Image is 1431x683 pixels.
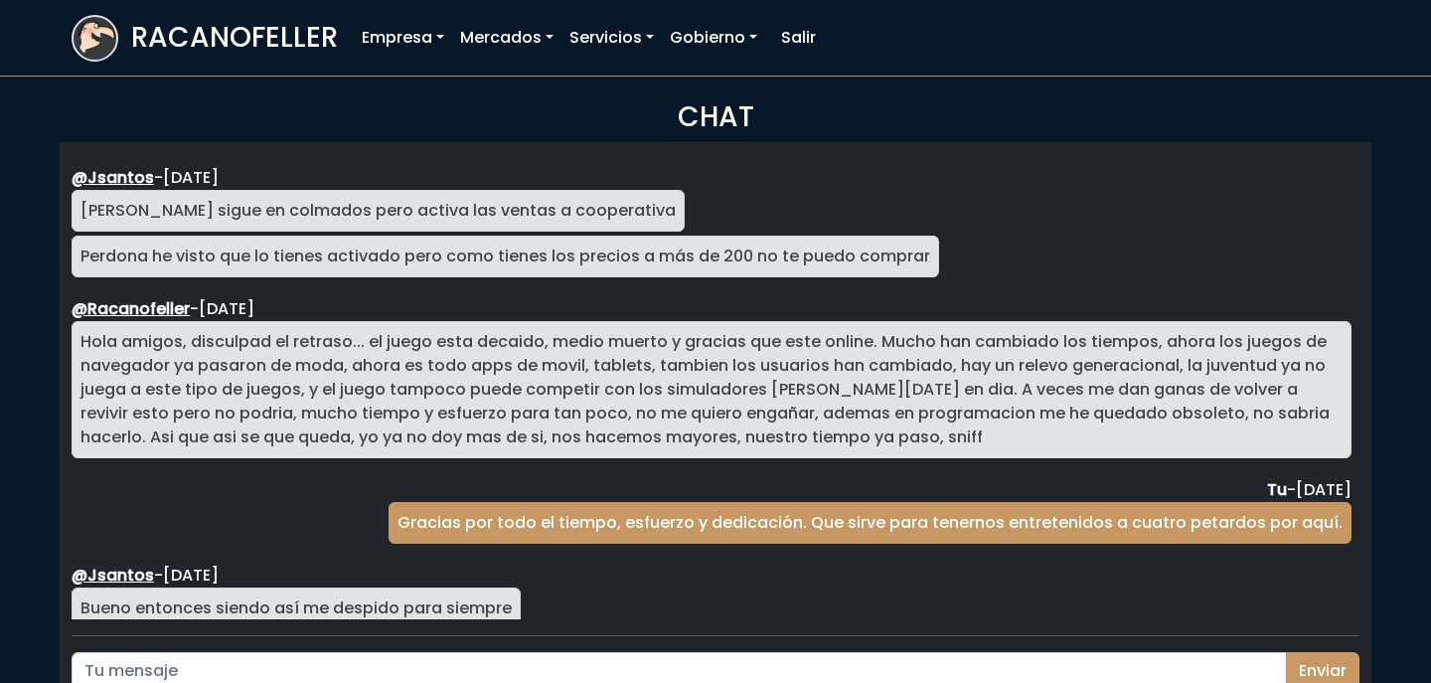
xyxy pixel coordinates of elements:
[163,564,219,587] span: martes, mayo 13, 2025 3:40 PM
[72,297,190,320] a: @Racanofeller
[389,502,1351,544] div: Gracias por todo el tiempo, esfuerzo y dedicación. Que sirve para tenernos entretenidos a cuatro ...
[199,297,254,320] span: lunes, mayo 12, 2025 9:39 PM
[662,18,765,58] a: Gobierno
[72,564,154,587] a: @Jsantos
[74,17,116,55] img: logoracarojo.png
[561,18,662,58] a: Servicios
[72,321,1351,458] div: Hola amigos, disculpad el retraso... el juego esta decaido, medio muerto y gracias que este onlin...
[1296,478,1351,501] span: martes, mayo 13, 2025 5:58 AM
[72,564,1351,588] div: -
[72,100,1359,134] h3: CHAT
[773,18,824,58] a: Salir
[72,588,521,629] div: Bueno entonces siendo así me despido para siempre
[72,190,685,232] div: [PERSON_NAME] sigue en colmados pero activa las ventas a cooperativa
[163,166,219,189] span: lunes, mayo 12, 2025 7:28 PM
[452,18,561,58] a: Mercados
[354,18,452,58] a: Empresa
[72,166,1351,190] div: -
[72,236,939,277] div: Perdona he visto que lo tienes activado pero como tienes los precios a más de 200 no te puedo com...
[72,478,1351,502] div: -
[1267,478,1287,501] strong: Tu
[72,166,154,189] a: @Jsantos
[131,21,338,55] h3: RACANOFELLER
[72,10,338,67] a: RACANOFELLER
[72,297,1351,321] div: -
